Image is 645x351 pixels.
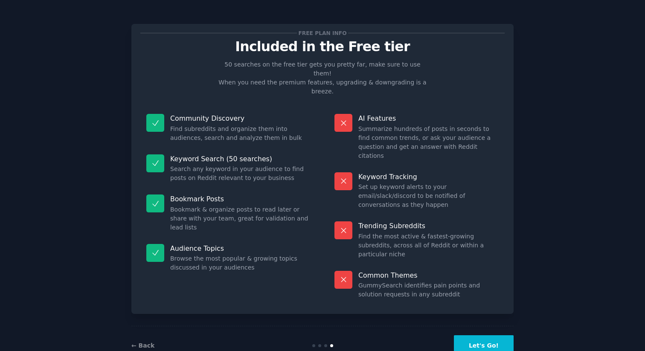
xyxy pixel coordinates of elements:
p: Included in the Free tier [140,39,505,54]
dd: Bookmark & organize posts to read later or share with your team, great for validation and lead lists [170,205,311,232]
dd: Find the most active & fastest-growing subreddits, across all of Reddit or within a particular niche [358,232,499,259]
p: Trending Subreddits [358,221,499,230]
dd: Find subreddits and organize them into audiences, search and analyze them in bulk [170,125,311,142]
p: Bookmark Posts [170,194,311,203]
p: Community Discovery [170,114,311,123]
p: Audience Topics [170,244,311,253]
dd: Summarize hundreds of posts in seconds to find common trends, or ask your audience a question and... [358,125,499,160]
p: Keyword Tracking [358,172,499,181]
span: Free plan info [297,29,348,38]
p: Common Themes [358,271,499,280]
dd: GummySearch identifies pain points and solution requests in any subreddit [358,281,499,299]
dd: Set up keyword alerts to your email/slack/discord to be notified of conversations as they happen [358,183,499,209]
dd: Browse the most popular & growing topics discussed in your audiences [170,254,311,272]
a: ← Back [131,342,154,349]
p: 50 searches on the free tier gets you pretty far, make sure to use them! When you need the premiu... [215,60,430,96]
p: AI Features [358,114,499,123]
dd: Search any keyword in your audience to find posts on Reddit relevant to your business [170,165,311,183]
p: Keyword Search (50 searches) [170,154,311,163]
